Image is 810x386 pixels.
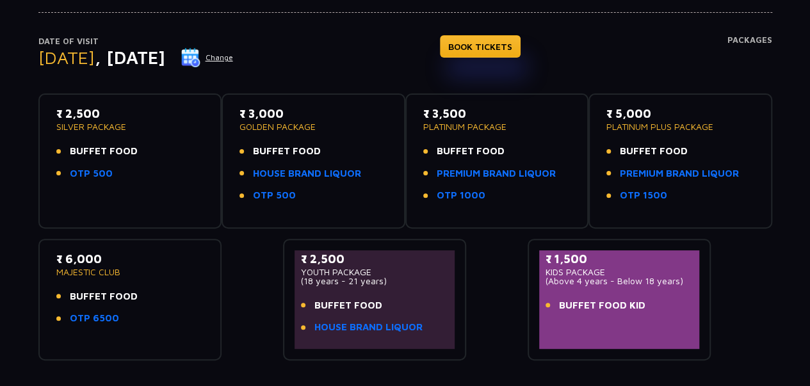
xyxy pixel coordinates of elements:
p: Date of Visit [38,35,234,48]
span: BUFFET FOOD [314,298,382,313]
span: BUFFET FOOD [70,289,138,304]
button: Change [181,47,234,68]
p: KIDS PACKAGE [546,268,693,277]
a: OTP 500 [70,166,113,181]
p: ₹ 6,000 [56,250,204,268]
p: YOUTH PACKAGE [301,268,449,277]
a: HOUSE BRAND LIQUOR [253,166,361,181]
a: PREMIUM BRAND LIQUOR [437,166,556,181]
p: MAJESTIC CLUB [56,268,204,277]
h4: Packages [727,35,772,81]
span: BUFFET FOOD [620,144,688,159]
p: SILVER PACKAGE [56,122,204,131]
p: ₹ 5,000 [606,105,754,122]
a: BOOK TICKETS [440,35,521,58]
p: (18 years - 21 years) [301,277,449,285]
p: ₹ 1,500 [546,250,693,268]
span: BUFFET FOOD KID [559,298,645,313]
a: OTP 500 [253,188,296,203]
a: OTP 1000 [437,188,485,203]
a: PREMIUM BRAND LIQUOR [620,166,739,181]
a: HOUSE BRAND LIQUOR [314,320,423,335]
p: (Above 4 years - Below 18 years) [546,277,693,285]
span: [DATE] [38,47,95,68]
p: ₹ 3,500 [423,105,571,122]
span: , [DATE] [95,47,165,68]
span: BUFFET FOOD [253,144,321,159]
span: BUFFET FOOD [437,144,505,159]
p: GOLDEN PACKAGE [239,122,387,131]
a: OTP 6500 [70,311,119,326]
a: OTP 1500 [620,188,667,203]
p: ₹ 2,500 [301,250,449,268]
span: BUFFET FOOD [70,144,138,159]
p: PLATINUM PLUS PACKAGE [606,122,754,131]
p: ₹ 2,500 [56,105,204,122]
p: PLATINUM PACKAGE [423,122,571,131]
p: ₹ 3,000 [239,105,387,122]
